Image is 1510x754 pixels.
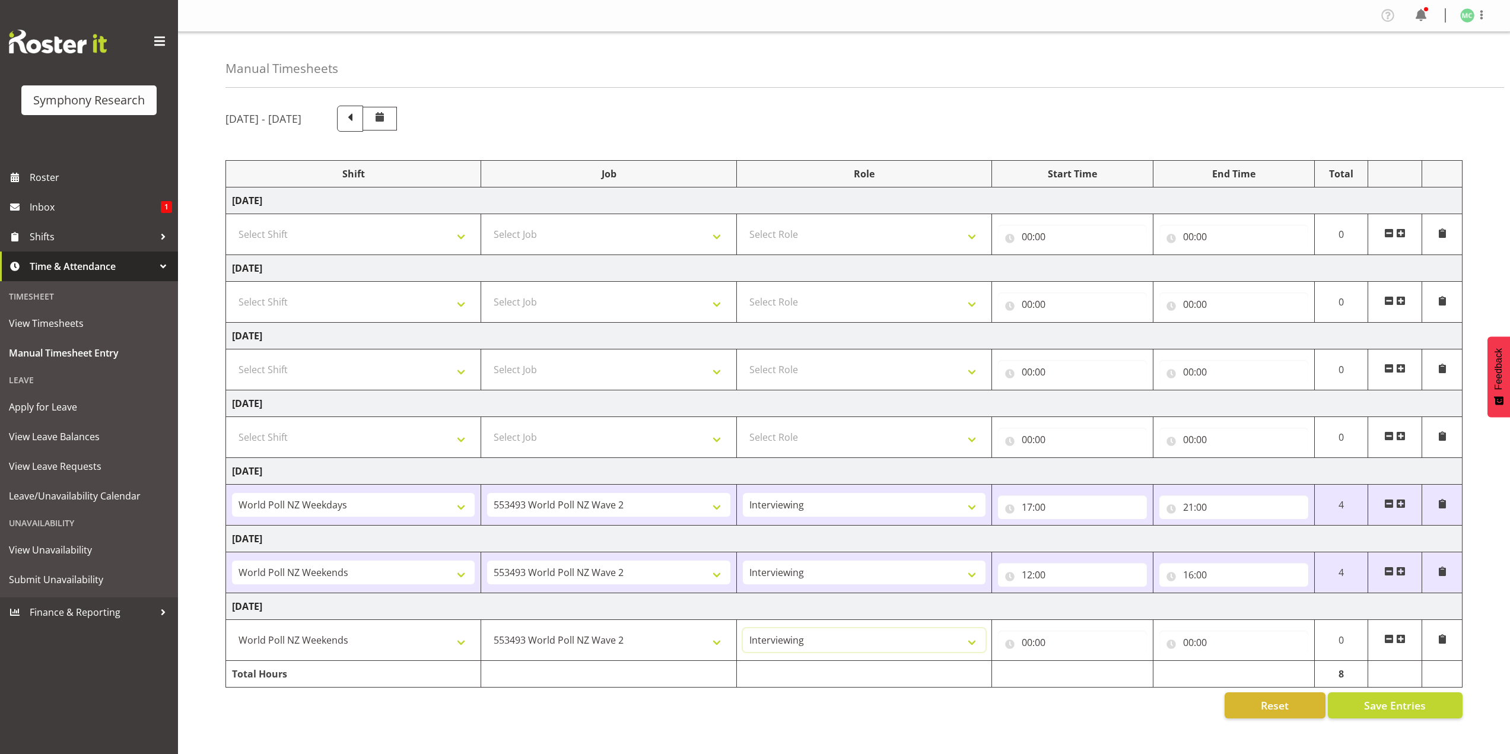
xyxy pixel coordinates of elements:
input: Click to select... [1159,360,1308,384]
span: Inbox [30,198,161,216]
input: Click to select... [1159,428,1308,451]
input: Click to select... [1159,631,1308,654]
button: Feedback - Show survey [1487,336,1510,417]
div: Shift [232,167,475,181]
span: Roster [30,168,172,186]
h4: Manual Timesheets [225,62,338,75]
div: Job [487,167,730,181]
img: matthew-coleman1906.jpg [1460,8,1474,23]
span: Manual Timesheet Entry [9,344,169,362]
td: 4 [1314,485,1368,526]
td: 0 [1314,282,1368,323]
span: View Unavailability [9,541,169,559]
span: Apply for Leave [9,398,169,416]
div: Start Time [998,167,1147,181]
span: Leave/Unavailability Calendar [9,487,169,505]
button: Save Entries [1328,692,1463,718]
span: Save Entries [1364,698,1426,713]
input: Click to select... [998,225,1147,249]
span: 1 [161,201,172,213]
div: End Time [1159,167,1308,181]
span: Submit Unavailability [9,571,169,588]
input: Click to select... [998,292,1147,316]
input: Click to select... [998,428,1147,451]
div: Total [1321,167,1362,181]
a: Apply for Leave [3,392,175,422]
a: View Leave Balances [3,422,175,451]
td: [DATE] [226,593,1463,620]
span: Time & Attendance [30,257,154,275]
button: Reset [1225,692,1325,718]
input: Click to select... [998,563,1147,587]
img: Rosterit website logo [9,30,107,53]
a: View Unavailability [3,535,175,565]
a: View Timesheets [3,308,175,338]
td: 0 [1314,620,1368,661]
td: 0 [1314,214,1368,255]
td: 0 [1314,349,1368,390]
div: Timesheet [3,284,175,308]
td: 4 [1314,552,1368,593]
td: [DATE] [226,458,1463,485]
a: Leave/Unavailability Calendar [3,481,175,511]
td: [DATE] [226,390,1463,417]
a: Manual Timesheet Entry [3,338,175,368]
span: View Leave Balances [9,428,169,446]
div: Unavailability [3,511,175,535]
a: Submit Unavailability [3,565,175,594]
div: Leave [3,368,175,392]
input: Click to select... [998,495,1147,519]
h5: [DATE] - [DATE] [225,112,301,125]
input: Click to select... [998,631,1147,654]
span: Shifts [30,228,154,246]
a: View Leave Requests [3,451,175,481]
td: [DATE] [226,187,1463,214]
td: [DATE] [226,526,1463,552]
input: Click to select... [1159,225,1308,249]
td: [DATE] [226,323,1463,349]
span: Feedback [1493,348,1504,390]
input: Click to select... [1159,292,1308,316]
td: [DATE] [226,255,1463,282]
div: Role [743,167,986,181]
div: Symphony Research [33,91,145,109]
input: Click to select... [1159,563,1308,587]
span: Finance & Reporting [30,603,154,621]
td: 0 [1314,417,1368,458]
span: View Leave Requests [9,457,169,475]
span: Reset [1261,698,1289,713]
span: View Timesheets [9,314,169,332]
input: Click to select... [1159,495,1308,519]
td: Total Hours [226,661,481,688]
td: 8 [1314,661,1368,688]
input: Click to select... [998,360,1147,384]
